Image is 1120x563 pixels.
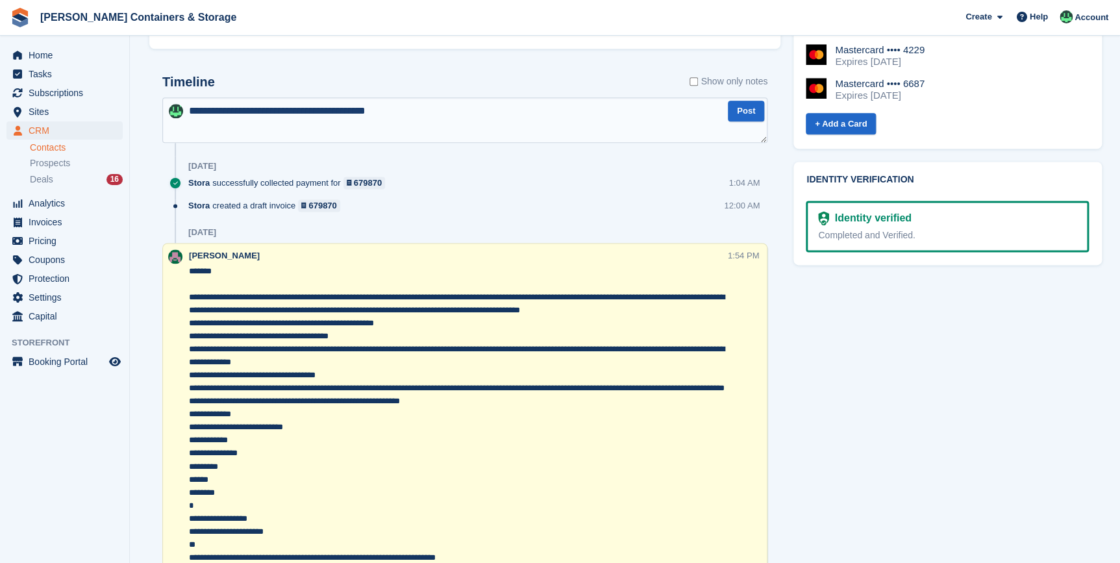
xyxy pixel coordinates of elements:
[162,75,215,90] h2: Timeline
[6,194,123,212] a: menu
[6,232,123,250] a: menu
[106,174,123,185] div: 16
[29,307,106,325] span: Capital
[188,161,216,171] div: [DATE]
[354,177,382,189] div: 679870
[728,101,764,122] button: Post
[30,173,53,186] span: Deals
[728,249,759,262] div: 1:54 PM
[6,307,123,325] a: menu
[29,46,106,64] span: Home
[835,78,925,90] div: Mastercard •••• 6687
[6,251,123,269] a: menu
[30,173,123,186] a: Deals 16
[806,44,827,65] img: Mastercard Logo
[29,65,106,83] span: Tasks
[806,78,827,99] img: Mastercard Logo
[343,177,386,189] a: 679870
[6,103,123,121] a: menu
[6,213,123,231] a: menu
[12,336,129,349] span: Storefront
[690,75,698,88] input: Show only notes
[6,84,123,102] a: menu
[6,288,123,307] a: menu
[188,177,392,189] div: successfully collected payment for
[30,142,123,154] a: Contacts
[29,269,106,288] span: Protection
[29,232,106,250] span: Pricing
[806,175,1089,185] h2: Identity verification
[188,177,210,189] span: Stora
[30,157,70,169] span: Prospects
[6,65,123,83] a: menu
[965,10,991,23] span: Create
[6,269,123,288] a: menu
[835,90,925,101] div: Expires [DATE]
[188,227,216,238] div: [DATE]
[818,211,829,225] img: Identity Verification Ready
[806,113,876,134] a: + Add a Card
[169,104,183,118] img: Arjun Preetham
[10,8,30,27] img: stora-icon-8386f47178a22dfd0bd8f6a31ec36ba5ce8667c1dd55bd0f319d3a0aa187defe.svg
[107,354,123,369] a: Preview store
[298,199,340,212] a: 679870
[6,46,123,64] a: menu
[29,251,106,269] span: Coupons
[724,199,760,212] div: 12:00 AM
[29,353,106,371] span: Booking Portal
[1030,10,1048,23] span: Help
[818,229,1076,242] div: Completed and Verified.
[829,210,911,226] div: Identity verified
[835,44,925,56] div: Mastercard •••• 4229
[168,249,182,264] img: Julia Marcham
[29,103,106,121] span: Sites
[29,213,106,231] span: Invoices
[835,56,925,68] div: Expires [DATE]
[728,177,760,189] div: 1:04 AM
[30,156,123,170] a: Prospects
[308,199,336,212] div: 679870
[35,6,242,28] a: [PERSON_NAME] Containers & Storage
[1075,11,1108,24] span: Account
[29,194,106,212] span: Analytics
[29,84,106,102] span: Subscriptions
[29,121,106,140] span: CRM
[1060,10,1073,23] img: Arjun Preetham
[188,199,210,212] span: Stora
[29,288,106,307] span: Settings
[6,353,123,371] a: menu
[189,251,260,260] span: [PERSON_NAME]
[188,199,347,212] div: created a draft invoice
[690,75,767,88] label: Show only notes
[6,121,123,140] a: menu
